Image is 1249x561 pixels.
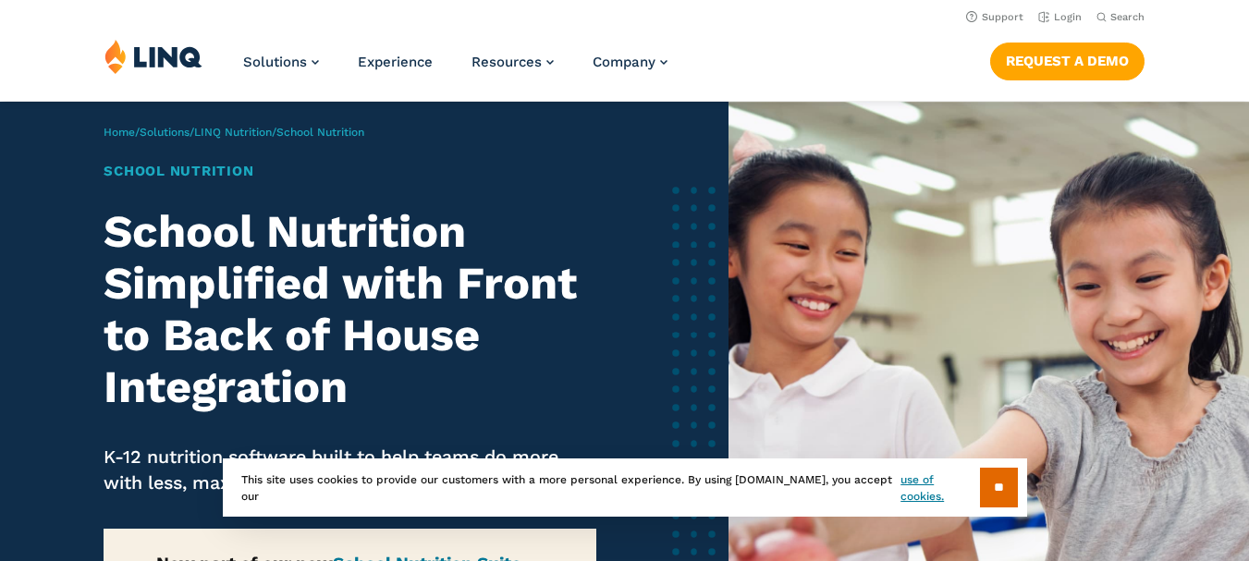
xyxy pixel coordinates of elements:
[990,43,1145,79] a: Request a Demo
[243,54,319,70] a: Solutions
[1096,10,1145,24] button: Open Search Bar
[104,126,364,139] span: / / /
[593,54,667,70] a: Company
[276,126,364,139] span: School Nutrition
[471,54,542,70] span: Resources
[104,445,595,496] p: K-12 nutrition software built to help teams do more with less, maximize efficiency, and ensure co...
[1110,11,1145,23] span: Search
[243,39,667,100] nav: Primary Navigation
[900,471,979,505] a: use of cookies.
[471,54,554,70] a: Resources
[194,126,272,139] a: LINQ Nutrition
[1038,11,1082,23] a: Login
[104,206,595,413] h2: School Nutrition Simplified with Front to Back of House Integration
[990,39,1145,79] nav: Button Navigation
[358,54,433,70] a: Experience
[140,126,190,139] a: Solutions
[104,126,135,139] a: Home
[223,458,1027,517] div: This site uses cookies to provide our customers with a more personal experience. By using [DOMAIN...
[593,54,655,70] span: Company
[966,11,1023,23] a: Support
[104,161,595,182] h1: School Nutrition
[243,54,307,70] span: Solutions
[104,39,202,74] img: LINQ | K‑12 Software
